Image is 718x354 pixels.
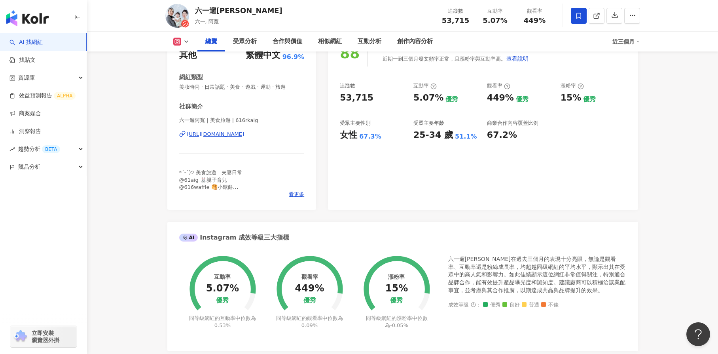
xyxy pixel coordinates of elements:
[289,191,304,198] span: 看更多
[13,330,28,343] img: chrome extension
[448,255,626,294] div: 六一遛[PERSON_NAME]在過去三個月的表現十分亮眼，無論是觀看率、互動率還是粉絲成長率，均超越同級網紅的平均水平，顯示出其在受眾中的高人氣和影響力。如此佳績顯示這位網紅非常值得關注，特別...
[9,56,36,64] a: 找貼文
[340,92,373,104] div: 53,715
[524,17,546,25] span: 449%
[413,120,444,127] div: 受眾主要年齡
[188,315,257,329] div: 同等級網紅的互動率中位數為
[413,129,453,141] div: 25-34 歲
[390,297,403,305] div: 優秀
[487,129,517,141] div: 67.2%
[9,128,41,135] a: 洞察報告
[214,274,231,280] div: 互動率
[413,92,443,104] div: 5.07%
[233,37,257,46] div: 受眾分析
[195,6,282,15] div: 六一遛[PERSON_NAME]
[179,73,203,82] div: 網紅類型
[10,326,77,347] a: chrome extension立即安裝 瀏覽器外掛
[179,84,305,91] span: 美妝時尚 · 日常話題 · 美食 · 遊戲 · 運動 · 旅遊
[275,315,344,329] div: 同等級網紅的觀看率中位數為
[179,49,197,61] div: 其他
[9,110,41,118] a: 商案媒合
[18,69,35,87] span: 資源庫
[480,7,510,15] div: 互動率
[246,49,280,61] div: 繁體中文
[483,17,507,25] span: 5.07%
[686,322,710,346] iframe: Help Scout Beacon - Open
[9,92,76,100] a: 效益預測報告ALPHA
[282,53,305,61] span: 96.9%
[301,322,318,328] span: 0.09%
[205,37,217,46] div: 總覽
[583,95,596,104] div: 優秀
[385,283,408,294] div: 15%
[318,37,342,46] div: 相似網紅
[340,129,357,141] div: 女性
[441,7,471,15] div: 追蹤數
[32,329,59,344] span: 立即安裝 瀏覽器外掛
[179,131,305,138] a: [URL][DOMAIN_NAME]
[340,120,371,127] div: 受眾主要性別
[390,322,408,328] span: -0.05%
[18,140,60,158] span: 趨勢分析
[502,302,520,308] span: 良好
[179,103,203,111] div: 社群簡介
[340,82,355,89] div: 追蹤數
[362,315,431,329] div: 同等級網紅的漲粉率中位數為
[303,297,316,305] div: 優秀
[187,131,244,138] div: [URL][DOMAIN_NAME]
[541,302,559,308] span: 不佳
[561,92,582,104] div: 15%
[301,274,318,280] div: 觀看率
[612,35,640,48] div: 近三個月
[216,297,229,305] div: 優秀
[455,132,477,141] div: 51.1%
[9,38,43,46] a: searchAI 找網紅
[195,19,219,25] span: 六一, 阿寬
[448,302,626,308] div: 成效等級 ：
[487,82,510,89] div: 觀看率
[487,120,538,127] div: 商業合作內容覆蓋比例
[206,283,239,294] div: 5.07%
[179,234,198,242] div: AI
[9,147,15,152] span: rise
[442,16,469,25] span: 53,715
[383,51,529,67] div: 近期一到三個月發文頻率正常，且漲粉率與互動率高。
[295,283,324,294] div: 449%
[388,274,405,280] div: 漲粉率
[214,322,231,328] span: 0.53%
[165,4,189,28] img: KOL Avatar
[506,51,529,67] button: 查看說明
[506,55,529,62] span: 查看說明
[483,302,500,308] span: 優秀
[561,82,584,89] div: 漲粉率
[179,117,305,124] span: 六一遛阿寬｜美食旅遊 | 616rkaig
[273,37,302,46] div: 合作與價值
[340,45,360,61] div: 88
[487,92,514,104] div: 449%
[413,82,437,89] div: 互動率
[6,10,49,26] img: logo
[397,37,433,46] div: 創作內容分析
[179,233,289,242] div: Instagram 成效等級三大指標
[520,7,550,15] div: 觀看率
[359,132,381,141] div: 67.3%
[18,158,40,176] span: 競品分析
[42,145,60,153] div: BETA
[516,95,529,104] div: 優秀
[445,95,458,104] div: 優秀
[358,37,381,46] div: 互動分析
[522,302,539,308] span: 普通
[179,169,275,197] span: *ˊᵕˋ)੭ 美食旅遊｜夫妻日常 @61aig 🐰親子育兒 @616waffle 🥞小鬆餅 🪶[EMAIL_ADDRESS][DOMAIN_NAME]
